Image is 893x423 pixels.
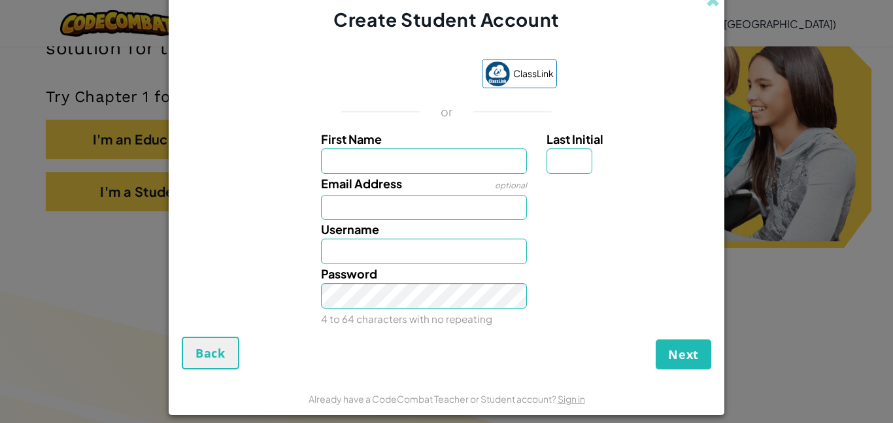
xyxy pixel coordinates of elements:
span: Next [668,347,699,362]
p: or [441,104,453,120]
span: Password [321,266,377,281]
span: Username [321,222,379,237]
button: Back [182,337,239,369]
span: optional [495,180,527,190]
span: Back [195,345,226,361]
img: classlink-logo-small.png [485,61,510,86]
span: Already have a CodeCombat Teacher or Student account? [309,393,558,405]
span: Create Student Account [333,8,559,31]
span: ClassLink [513,64,554,83]
span: First Name [321,131,382,146]
a: Sign in [558,393,585,405]
button: Next [656,339,711,369]
iframe: Sign in with Google Button [329,61,475,90]
span: Last Initial [547,131,603,146]
span: Email Address [321,176,402,191]
small: 4 to 64 characters with no repeating [321,313,492,325]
